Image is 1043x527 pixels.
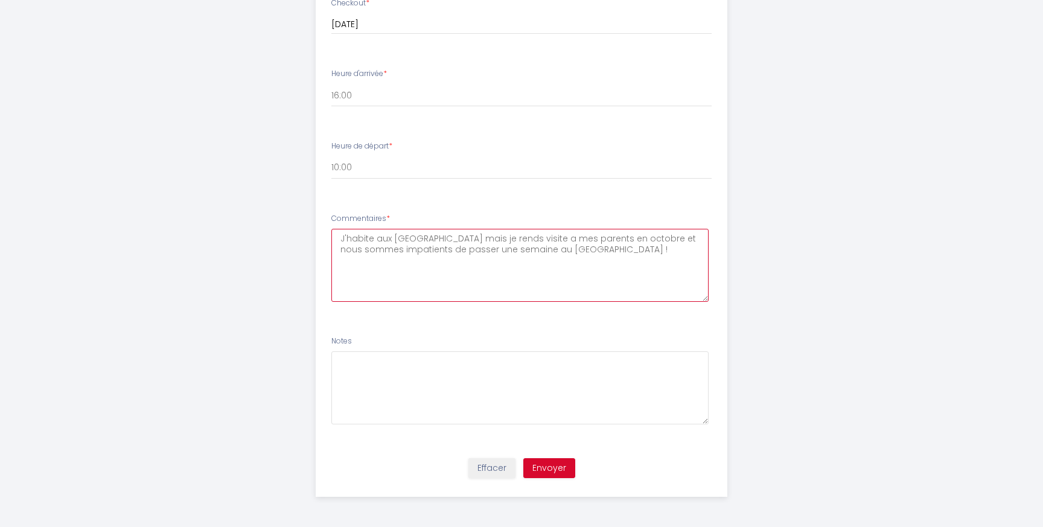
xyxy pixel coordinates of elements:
[523,458,575,479] button: Envoyer
[331,141,392,152] label: Heure de départ
[331,336,352,347] label: Notes
[331,213,390,225] label: Commentaires
[331,68,387,80] label: Heure d'arrivée
[468,458,515,479] button: Effacer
